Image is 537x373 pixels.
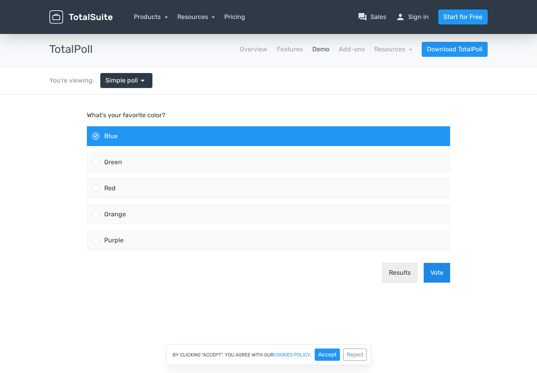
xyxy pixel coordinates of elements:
[224,12,245,22] a: Pricing
[49,43,93,56] h3: TotalPoll
[438,9,488,24] a: Start for Free
[358,12,367,22] span: question_answer
[166,344,371,365] div: By clicking "Accept", you agree with our .
[277,45,303,54] a: Features
[343,349,367,361] button: Reject
[104,64,122,71] span: Green
[104,37,118,45] span: Blue
[104,142,124,149] span: Purple
[100,73,152,88] a: Simple poll arrow_drop_down
[240,45,267,54] a: Overview
[424,168,450,188] button: Vote
[105,76,138,85] span: Simple poll
[87,16,450,25] p: What's your favorite color?
[274,352,310,357] a: cookies policy
[374,45,412,53] a: Resources
[312,45,329,54] a: Demo
[396,12,405,22] span: person
[104,116,126,123] span: Orange
[358,12,386,22] a: question_answerSales
[134,13,168,21] a: Products
[339,45,365,54] a: Add-ons
[138,76,147,85] span: arrow_drop_down
[49,76,100,85] div: You're viewing:
[104,90,116,97] span: Red
[396,12,429,22] a: personSign in
[49,10,113,24] img: TotalSuite for WordPress
[422,42,488,57] a: Download TotalPoll
[177,13,215,21] a: Resources
[315,349,340,361] button: Accept
[382,168,417,188] button: Results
